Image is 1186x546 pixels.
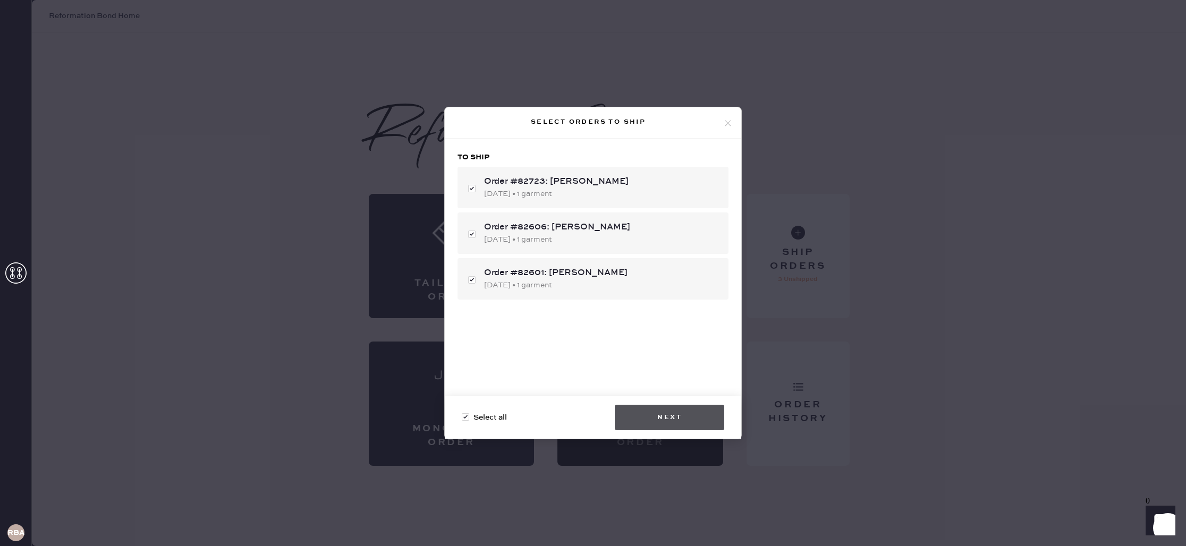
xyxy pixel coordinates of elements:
[484,175,720,188] div: Order #82723: [PERSON_NAME]
[484,188,720,200] div: [DATE] • 1 garment
[615,405,724,430] button: Next
[484,279,720,291] div: [DATE] • 1 garment
[484,221,720,234] div: Order #82606: [PERSON_NAME]
[473,412,507,423] span: Select all
[1136,498,1181,544] iframe: Front Chat
[453,116,723,129] div: Select orders to ship
[458,152,728,163] h3: To ship
[484,234,720,245] div: [DATE] • 1 garment
[484,267,720,279] div: Order #82601: [PERSON_NAME]
[7,529,24,536] h3: RBA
